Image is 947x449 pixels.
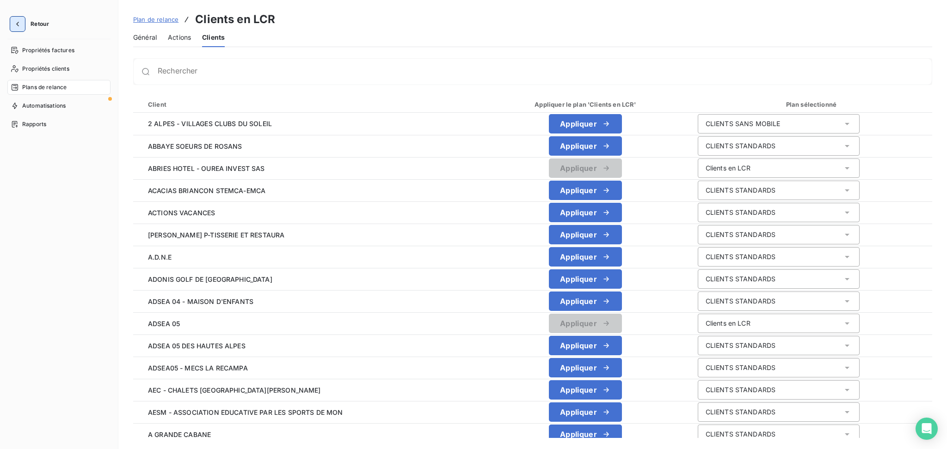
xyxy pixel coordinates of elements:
span: Général [133,33,157,42]
div: CLIENTS STANDARDS [706,297,776,306]
span: Actions [168,33,191,42]
h3: Clients en LCR [195,11,275,28]
div: CLIENTS STANDARDS [706,274,776,284]
a: Plans de relance [7,80,111,95]
span: Clients [202,33,225,42]
span: ABRIES HOTEL - OUREA INVEST SAS [141,164,473,173]
span: Propriétés factures [22,46,74,55]
button: Appliquer [549,425,622,444]
button: Appliquer [549,247,622,267]
span: Rapports [22,120,46,128]
button: Appliquer [549,358,622,377]
button: Appliquer [549,203,622,222]
div: CLIENTS SANS MOBILE [706,119,781,128]
div: CLIENTS STANDARDS [706,141,776,151]
span: ADSEA05 - MECS LA RECAMPA [141,363,473,373]
div: CLIENTS STANDARDS [706,341,776,350]
span: ACACIAS BRIANCON STEMCA-EMCA [141,186,473,195]
div: CLIENTS STANDARDS [706,252,776,261]
span: 2 ALPES - VILLAGES CLUBS DU SOLEIL [141,119,473,128]
div: CLIENTS STANDARDS [706,208,776,217]
button: Appliquer [549,380,622,400]
div: CLIENTS STANDARDS [706,230,776,239]
a: Propriétés clients [7,61,111,76]
div: CLIENTS STANDARDS [706,363,776,372]
div: Appliquer le plan 'Clients en LCR' [490,100,683,109]
a: Plan de relance [133,15,178,24]
div: Clients en LCR [706,164,750,173]
span: ADSEA 04 - MAISON D'ENFANTS [141,297,473,306]
span: A.D.N.E [141,252,473,262]
button: Appliquer [549,269,622,289]
button: Appliquer [549,225,622,244]
div: Plan sélectionné [700,100,925,109]
div: Client [142,100,473,109]
button: Appliquer [549,136,622,156]
a: Rapports [7,117,111,132]
span: AESM - ASSOCIATION EDUCATIVE PAR LES SPORTS DE MON [141,407,473,417]
button: Appliquer [549,158,622,178]
div: CLIENTS STANDARDS [706,430,776,439]
a: Automatisations [7,98,111,113]
div: CLIENTS STANDARDS [706,385,776,394]
button: Appliquer [549,291,622,311]
button: Appliquer [549,336,622,355]
span: Automatisations [22,102,66,110]
span: A GRANDE CABANE [141,430,473,439]
span: ABBAYE SOEURS DE ROSANS [141,141,473,151]
div: Open Intercom Messenger [916,418,938,440]
button: Appliquer [549,314,622,333]
span: Plan de relance [133,16,178,23]
span: [PERSON_NAME] P-TISSERIE ET RESTAURA [141,230,473,240]
button: Retour [7,17,56,31]
a: Propriétés factures [7,43,111,58]
span: Plans de relance [22,83,67,91]
span: ADSEA 05 DES HAUTES ALPES [141,341,473,351]
button: Appliquer [549,181,622,200]
span: Propriétés clients [22,65,69,73]
button: Appliquer [549,114,622,133]
span: AEC - CHALETS [GEOGRAPHIC_DATA][PERSON_NAME] [141,385,473,395]
button: Appliquer [549,402,622,422]
span: ACTIONS VACANCES [141,208,473,218]
div: Clients en LCR [706,319,750,328]
div: CLIENTS STANDARDS [706,186,776,195]
span: ADSEA 05 [141,319,473,328]
span: Retour [31,21,49,27]
div: CLIENTS STANDARDS [706,407,776,417]
input: placeholder [158,67,932,76]
span: ADONIS GOLF DE [GEOGRAPHIC_DATA] [141,274,473,284]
